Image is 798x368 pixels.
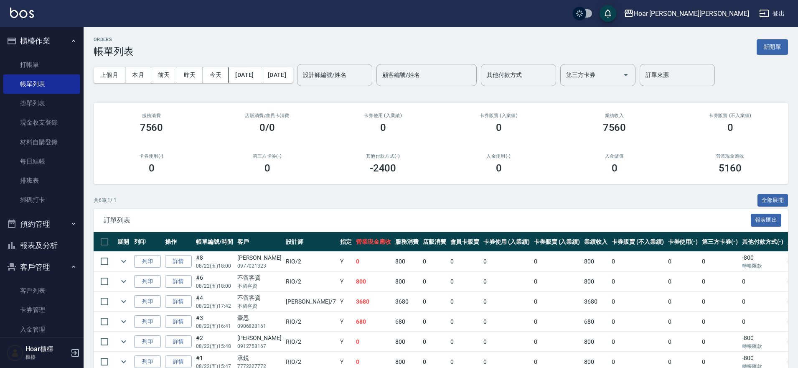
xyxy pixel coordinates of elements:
h3: 0 [264,162,270,174]
p: 不留客資 [237,302,282,310]
td: Y [338,272,354,291]
td: 0 [532,272,582,291]
td: #8 [194,252,235,271]
h3: 服務消費 [104,113,199,118]
a: 材料自購登錄 [3,133,80,152]
h3: -2400 [370,162,396,174]
h5: Hoar櫃檯 [25,345,68,353]
th: 卡券使用 (入業績) [481,232,532,252]
h3: 0 [496,162,502,174]
th: 會員卡販賣 [448,232,482,252]
p: 08/22 (五) 17:42 [196,302,233,310]
a: 每日結帳 [3,152,80,171]
p: 0906828161 [237,322,282,330]
h2: 卡券使用(-) [104,153,199,159]
a: 掃碼打卡 [3,190,80,210]
button: 列印 [134,255,161,268]
td: 3680 [354,292,393,312]
td: 0 [481,332,532,352]
td: 0 [700,252,740,271]
button: 前天 [151,67,177,83]
button: 客戶管理 [3,256,80,278]
th: 其他付款方式(-) [740,232,786,252]
h3: 0/0 [259,122,275,133]
td: 0 [421,292,448,312]
th: 列印 [132,232,163,252]
th: 服務消費 [393,232,421,252]
div: 承鋭 [237,354,282,363]
td: 0 [481,252,532,271]
td: 0 [666,292,700,312]
h2: 營業現金應收 [682,153,778,159]
td: 0 [354,252,393,271]
h2: ORDERS [94,37,134,42]
h2: 店販消費 /會員卡消費 [219,113,315,118]
td: 0 [666,312,700,332]
button: 列印 [134,315,161,328]
td: 0 [481,292,532,312]
td: 3680 [582,292,610,312]
a: 帳單列表 [3,74,80,94]
td: 680 [582,312,610,332]
button: 本月 [125,67,151,83]
p: 08/22 (五) 15:48 [196,342,233,350]
td: 0 [448,272,482,291]
td: -800 [740,332,786,352]
th: 營業現金應收 [354,232,393,252]
td: Y [338,332,354,352]
td: #4 [194,292,235,312]
h2: 卡券販賣 (不入業績) [682,113,778,118]
h2: 第三方卡券(-) [219,153,315,159]
p: 共 6 筆, 1 / 1 [94,197,117,204]
td: Y [338,312,354,332]
h2: 卡券販賣 (入業績) [451,113,546,118]
a: 詳情 [165,335,192,348]
td: RIO /2 [284,312,338,332]
td: 0 [532,292,582,312]
h2: 入金儲值 [567,153,662,159]
td: Y [338,252,354,271]
td: Y [338,292,354,312]
a: 新開單 [757,43,788,51]
a: 詳情 [165,275,192,288]
p: 08/22 (五) 18:00 [196,262,233,270]
button: [DATE] [229,67,261,83]
th: 卡券使用(-) [666,232,700,252]
td: #6 [194,272,235,291]
td: 800 [393,252,421,271]
button: expand row [117,295,130,308]
td: 800 [582,272,610,291]
th: 設計師 [284,232,338,252]
td: 0 [666,272,700,291]
td: RIO /2 [284,272,338,291]
td: 0 [610,312,666,332]
button: 報表匯出 [751,214,782,227]
button: expand row [117,255,130,268]
a: 入金管理 [3,320,80,339]
td: 0 [532,332,582,352]
div: 不留客資 [237,273,282,282]
td: 0 [700,332,740,352]
td: 0 [532,312,582,332]
td: RIO /2 [284,332,338,352]
button: 列印 [134,335,161,348]
td: 680 [393,312,421,332]
th: 帳單編號/時間 [194,232,235,252]
td: 0 [666,252,700,271]
button: 登出 [756,6,788,21]
button: expand row [117,335,130,348]
h3: 0 [149,162,155,174]
td: -800 [740,252,786,271]
button: 新開單 [757,39,788,55]
td: #2 [194,332,235,352]
td: 0 [448,252,482,271]
td: 800 [582,252,610,271]
td: 0 [448,332,482,352]
h3: 7560 [140,122,163,133]
td: RIO /2 [284,252,338,271]
a: 卡券管理 [3,300,80,319]
td: 680 [354,312,393,332]
td: 0 [421,272,448,291]
button: save [600,5,616,22]
button: 全部展開 [757,194,788,207]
